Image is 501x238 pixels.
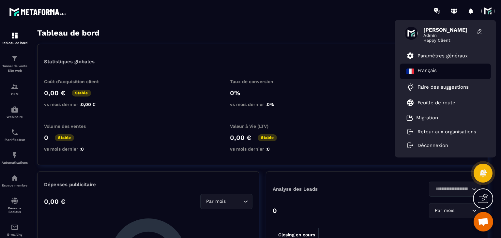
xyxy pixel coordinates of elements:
[44,59,95,65] p: Statistiques globales
[273,207,277,215] p: 0
[433,207,456,214] span: Par mois
[11,32,19,39] img: formation
[44,134,48,141] p: 0
[273,186,377,192] p: Analyse des Leads
[2,138,28,141] p: Planificateur
[2,78,28,101] a: formationformationCRM
[81,102,96,107] span: 0,00 €
[456,207,470,214] input: Search for option
[9,6,68,18] img: logo
[44,102,109,107] p: vs mois dernier :
[406,83,476,91] a: Faire des suggestions
[417,67,437,75] p: Français
[11,197,19,205] img: social-network
[44,79,109,84] p: Coût d'acquisition client
[230,79,295,84] p: Taux de conversion
[11,106,19,113] img: automations
[2,233,28,236] p: E-mailing
[423,38,472,43] span: Happy Client
[267,102,274,107] span: 0%
[200,194,252,209] div: Search for option
[230,146,295,152] p: vs mois dernier :
[11,83,19,91] img: formation
[2,184,28,187] p: Espace membre
[44,124,109,129] p: Volume des ventes
[72,90,91,97] p: Stable
[44,182,252,187] p: Dépenses publicitaire
[2,206,28,214] p: Réseaux Sociaux
[44,198,65,205] p: 0,00 €
[406,129,476,135] a: Retour aux organisations
[227,198,242,205] input: Search for option
[2,41,28,45] p: Tableau de bord
[11,54,19,62] img: formation
[2,124,28,146] a: schedulerschedulerPlanificateur
[267,146,270,152] span: 0
[2,169,28,192] a: automationsautomationsEspace membre
[417,84,469,90] p: Faire des suggestions
[474,212,493,231] div: Ouvrir le chat
[2,115,28,119] p: Webinaire
[2,27,28,50] a: formationformationTableau de bord
[423,33,472,38] span: Admin
[429,203,481,218] div: Search for option
[2,192,28,218] a: social-networksocial-networkRéseaux Sociaux
[2,50,28,78] a: formationformationTunnel de vente Site web
[44,89,65,97] p: 0,00 €
[258,134,277,141] p: Stable
[11,151,19,159] img: automations
[417,142,448,148] p: Déconnexion
[55,134,74,141] p: Stable
[11,128,19,136] img: scheduler
[230,124,295,129] p: Valeur à Vie (LTV)
[230,89,295,97] p: 0%
[81,146,84,152] span: 0
[417,100,455,106] p: Feuille de route
[37,28,99,37] h3: Tableau de bord
[2,146,28,169] a: automationsautomationsAutomatisations
[423,27,472,33] span: [PERSON_NAME]
[230,102,295,107] p: vs mois dernier :
[2,64,28,73] p: Tunnel de vente Site web
[416,115,438,121] p: Migration
[278,232,315,238] tspan: Closing en cours
[230,134,251,141] p: 0,00 €
[2,161,28,164] p: Automatisations
[417,129,476,135] p: Retour aux organisations
[205,198,227,205] span: Par mois
[433,186,470,193] input: Search for option
[44,146,109,152] p: vs mois dernier :
[406,99,455,107] a: Feuille de route
[11,223,19,231] img: email
[429,182,481,197] div: Search for option
[2,92,28,96] p: CRM
[11,174,19,182] img: automations
[2,101,28,124] a: automationsautomationsWebinaire
[406,114,438,121] a: Migration
[406,52,468,60] a: Paramètres généraux
[417,53,468,59] p: Paramètres généraux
